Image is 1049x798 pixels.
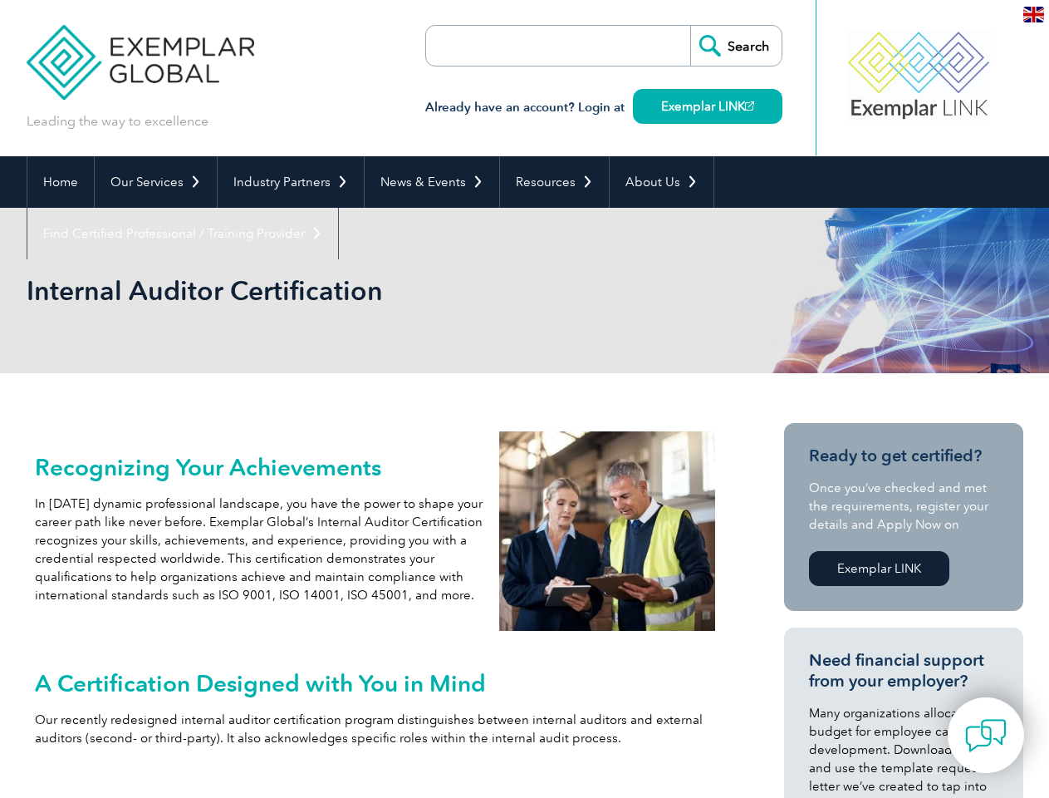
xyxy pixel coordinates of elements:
a: Home [27,156,94,208]
h3: Already have an account? Login at [425,97,782,118]
a: News & Events [365,156,499,208]
img: contact-chat.png [965,715,1007,756]
h3: Need financial support from your employer? [809,650,998,692]
a: Industry Partners [218,156,364,208]
a: Exemplar LINK [809,551,949,586]
h2: Recognizing Your Achievements [35,454,483,480]
a: About Us [610,156,713,208]
a: Find Certified Professional / Training Provider [27,208,338,259]
p: Our recently redesigned internal auditor certification program distinguishes between internal aud... [35,711,716,747]
h2: A Certification Designed with You in Mind [35,670,716,697]
h1: Internal Auditor Certification [27,274,664,307]
input: Search [690,26,782,66]
p: Once you’ve checked and met the requirements, register your details and Apply Now on [809,479,998,534]
img: internal auditors [499,431,715,631]
p: Leading the way to excellence [27,112,208,131]
img: open_square.png [745,101,754,111]
p: In [DATE] dynamic professional landscape, you have the power to shape your career path like never... [35,495,483,604]
h3: Ready to get certified? [809,446,998,466]
a: Our Services [95,156,217,208]
a: Resources [500,156,609,208]
a: Exemplar LINK [633,89,782,124]
img: en [1023,7,1044,22]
